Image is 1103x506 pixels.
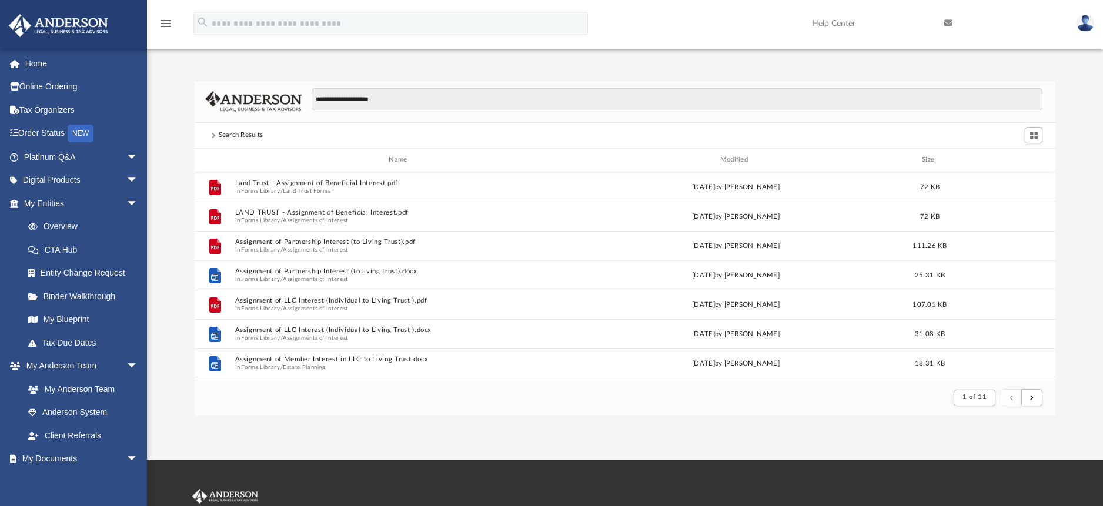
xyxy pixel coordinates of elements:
[16,331,156,354] a: Tax Due Dates
[907,155,954,165] div: Size
[280,246,283,253] span: /
[283,216,348,224] button: Assignments of Interest
[242,275,280,283] button: Forms Library
[1077,15,1094,32] img: User Pic
[126,192,150,216] span: arrow_drop_down
[312,88,1042,110] input: Search files and folders
[235,297,566,304] button: Assignment of LLC Interest (Individual to Living Trust ).pdf
[280,304,283,312] span: /
[235,246,566,253] span: In
[16,401,150,424] a: Anderson System
[159,16,173,31] i: menu
[235,363,566,371] span: In
[235,275,566,283] span: In
[8,98,156,122] a: Tax Organizers
[235,334,566,341] span: In
[280,187,283,195] span: /
[954,390,995,406] button: 1 of 11
[8,447,150,471] a: My Documentsarrow_drop_down
[962,394,987,400] span: 1 of 11
[219,130,263,140] div: Search Results
[571,270,901,280] div: [DATE] by [PERSON_NAME]
[16,377,144,401] a: My Anderson Team
[235,238,566,246] button: Assignment of Partnership Interest (to Living Trust).pdf
[126,169,150,193] span: arrow_drop_down
[5,14,112,37] img: Anderson Advisors Platinum Portal
[915,330,945,337] span: 31.08 KB
[8,75,156,99] a: Online Ordering
[920,183,940,190] span: 72 KB
[571,358,901,368] div: [DATE] by [PERSON_NAME]
[913,301,947,307] span: 107.01 KB
[16,262,156,285] a: Entity Change Request
[571,211,901,222] div: [DATE] by [PERSON_NAME]
[235,155,566,165] div: Name
[8,145,156,169] a: Platinum Q&Aarrow_drop_down
[16,215,156,239] a: Overview
[570,155,901,165] div: Modified
[1025,127,1042,143] button: Switch to Grid View
[913,242,947,249] span: 111.26 KB
[280,363,283,371] span: /
[242,187,280,195] button: Forms Library
[16,308,150,331] a: My Blueprint
[280,275,283,283] span: /
[235,209,566,216] button: LAND TRUST - Assignment of Beneficial Interest.pdf
[283,334,348,341] button: Assignments of Interest
[242,363,280,371] button: Forms Library
[126,354,150,378] span: arrow_drop_down
[280,334,283,341] span: /
[235,216,566,224] span: In
[235,304,566,312] span: In
[190,489,260,504] img: Anderson Advisors Platinum Portal
[8,122,156,146] a: Order StatusNEW
[283,187,330,195] button: Land Trust Forms
[283,275,348,283] button: Assignments of Interest
[283,246,348,253] button: Assignments of Interest
[920,213,940,219] span: 72 KB
[235,356,566,363] button: Assignment of Member Interest in LLC to Living Trust.docx
[571,182,901,192] div: [DATE] by [PERSON_NAME]
[8,169,156,192] a: Digital Productsarrow_drop_down
[8,192,156,215] a: My Entitiesarrow_drop_down
[16,424,150,447] a: Client Referrals
[915,272,945,278] span: 25.31 KB
[242,216,280,224] button: Forms Library
[68,125,93,142] div: NEW
[283,304,348,312] button: Assignments of Interest
[235,187,566,195] span: In
[283,363,326,371] button: Estate Planning
[159,22,173,31] a: menu
[8,354,150,378] a: My Anderson Teamarrow_drop_down
[242,334,280,341] button: Forms Library
[571,299,901,310] div: [DATE] by [PERSON_NAME]
[16,284,156,308] a: Binder Walkthrough
[242,246,280,253] button: Forms Library
[16,238,156,262] a: CTA Hub
[200,155,229,165] div: id
[280,216,283,224] span: /
[235,267,566,275] button: Assignment of Partnership Interest (to living trust).docx
[8,52,156,75] a: Home
[242,304,280,312] button: Forms Library
[126,145,150,169] span: arrow_drop_down
[195,172,1055,380] div: grid
[959,155,1041,165] div: id
[235,179,566,187] button: Land Trust - Assignment of Beneficial Interest.pdf
[915,360,945,366] span: 18.31 KB
[126,447,150,471] span: arrow_drop_down
[196,16,209,29] i: search
[571,329,901,339] div: [DATE] by [PERSON_NAME]
[235,326,566,334] button: Assignment of LLC Interest (Individual to Living Trust ).docx
[571,240,901,251] div: [DATE] by [PERSON_NAME]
